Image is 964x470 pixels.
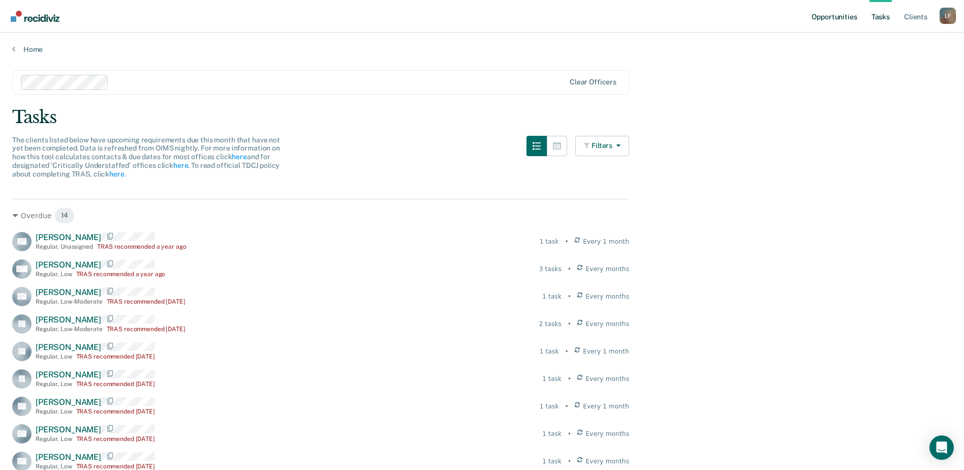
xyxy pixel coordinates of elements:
div: TRAS recommended [DATE] [76,463,155,470]
div: 1 task [540,402,559,411]
a: here [232,153,246,161]
div: • [568,265,571,274]
div: • [568,457,571,466]
div: Regular , Low [36,463,72,470]
div: L F [940,8,956,24]
div: TRAS recommended [DATE] [107,298,185,305]
div: TRAS recommended [DATE] [107,326,185,333]
div: Regular , Low [36,353,72,360]
span: Every 1 month [583,237,629,246]
div: Tasks [12,107,952,128]
div: 1 task [542,429,562,438]
div: 1 task [542,457,562,466]
span: [PERSON_NAME] [36,397,101,407]
img: Recidiviz [11,11,59,22]
div: Regular , Low [36,435,72,443]
div: 1 task [540,347,559,356]
div: TRAS recommended a year ago [97,243,186,250]
span: Every months [586,319,630,329]
span: Every 1 month [583,347,629,356]
span: Every months [586,374,630,384]
div: Regular , Low [36,380,72,388]
span: The clients listed below have upcoming requirements due this month that have not yet been complet... [12,136,280,178]
div: Open Intercom Messenger [929,435,954,460]
span: [PERSON_NAME] [36,232,101,242]
div: TRAS recommended [DATE] [76,408,155,415]
div: Regular , Low-Moderate [36,326,103,333]
span: [PERSON_NAME] [36,452,101,462]
span: Every months [586,429,630,438]
div: Overdue 14 [12,208,629,224]
span: [PERSON_NAME] [36,425,101,434]
div: • [568,319,571,329]
a: Home [12,45,952,54]
span: [PERSON_NAME] [36,287,101,297]
a: here [109,170,124,178]
span: [PERSON_NAME] [36,342,101,352]
button: Profile dropdown button [940,8,956,24]
div: Regular , Low [36,408,72,415]
button: Filters [575,136,629,156]
div: Regular , Low [36,271,72,278]
div: 2 tasks [539,319,562,329]
div: TRAS recommended [DATE] [76,353,155,360]
div: • [568,374,571,384]
span: Every 1 month [583,402,629,411]
div: • [565,237,569,246]
div: 3 tasks [539,265,562,274]
div: • [565,347,569,356]
span: Every months [586,292,630,301]
a: here [173,161,188,169]
span: [PERSON_NAME] [36,370,101,379]
div: • [565,402,569,411]
span: [PERSON_NAME] [36,315,101,325]
div: Regular , Low-Moderate [36,298,103,305]
div: 1 task [542,292,562,301]
div: • [568,429,571,438]
div: Regular , Unassigned [36,243,93,250]
span: [PERSON_NAME] [36,260,101,270]
div: 1 task [542,374,562,384]
div: TRAS recommended a year ago [76,271,166,278]
span: Every months [586,457,630,466]
div: Clear officers [570,78,616,86]
span: Every months [586,265,630,274]
div: TRAS recommended [DATE] [76,380,155,388]
div: TRAS recommended [DATE] [76,435,155,443]
span: 14 [54,208,75,224]
div: • [568,292,571,301]
div: 1 task [540,237,559,246]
